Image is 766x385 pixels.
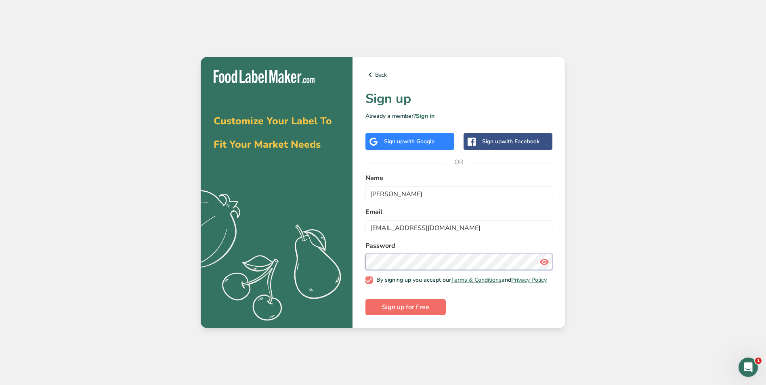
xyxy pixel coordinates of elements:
[416,112,434,120] a: Sign in
[447,150,471,174] span: OR
[373,276,547,284] span: By signing up you accept our and
[365,220,552,236] input: email@example.com
[384,137,435,146] div: Sign up
[365,70,552,80] a: Back
[451,276,502,284] a: Terms & Conditions
[511,276,547,284] a: Privacy Policy
[502,138,539,145] span: with Facebook
[365,299,446,315] button: Sign up for Free
[365,112,552,120] p: Already a member?
[214,114,332,151] span: Customize Your Label To Fit Your Market Needs
[365,186,552,202] input: John Doe
[365,173,552,183] label: Name
[365,89,552,109] h1: Sign up
[482,137,539,146] div: Sign up
[214,70,315,83] img: Food Label Maker
[365,241,552,251] label: Password
[365,207,552,217] label: Email
[755,358,762,364] span: 1
[403,138,435,145] span: with Google
[739,358,758,377] iframe: Intercom live chat
[382,302,429,312] span: Sign up for Free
